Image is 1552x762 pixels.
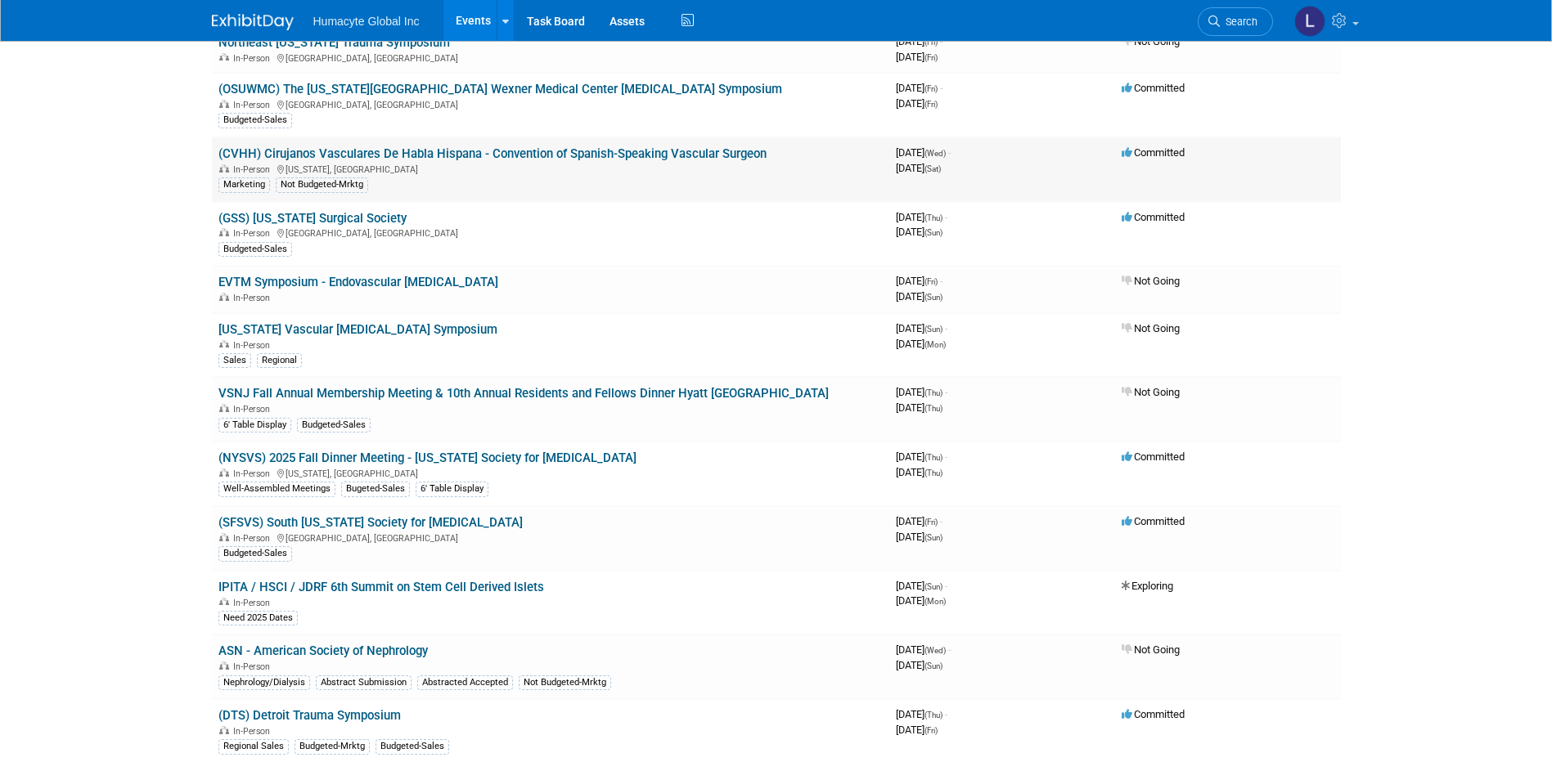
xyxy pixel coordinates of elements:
[896,146,951,159] span: [DATE]
[924,84,938,93] span: (Fri)
[896,515,942,527] span: [DATE]
[896,580,947,592] span: [DATE]
[1122,275,1180,287] span: Not Going
[218,418,291,433] div: 6' Table Display
[1122,580,1173,592] span: Exploring
[316,675,412,690] div: Abstract Submission
[219,228,229,236] img: In-Person Event
[896,211,947,223] span: [DATE]
[924,726,938,735] span: (Fri)
[924,468,942,477] span: (Thu)
[924,53,938,62] span: (Fri)
[218,546,292,561] div: Budgeted-Sales
[295,739,370,754] div: Budgeted-Mrktg
[924,38,938,47] span: (Fri)
[924,453,942,462] span: (Thu)
[896,338,946,350] span: [DATE]
[233,293,275,303] span: In-Person
[945,450,947,463] span: -
[924,277,938,286] span: (Fri)
[233,228,275,239] span: In-Person
[1122,708,1185,720] span: Committed
[313,15,420,28] span: Humacyte Global Inc
[896,226,942,238] span: [DATE]
[924,164,941,173] span: (Sat)
[218,531,883,544] div: [GEOGRAPHIC_DATA], [GEOGRAPHIC_DATA]
[218,643,428,658] a: ASN - American Society of Nephrology
[896,594,946,607] span: [DATE]
[218,708,401,723] a: (DTS) Detroit Trauma Symposium
[218,386,829,401] a: VSNJ Fall Annual Membership Meeting & 10th Annual Residents and Fellows Dinner Hyatt [GEOGRAPHIC_...
[924,582,942,591] span: (Sun)
[948,643,951,656] span: -
[896,51,938,63] span: [DATE]
[218,675,310,690] div: Nephrology/Dialysis
[218,353,251,368] div: Sales
[218,739,289,754] div: Regional Sales
[924,597,946,606] span: (Mon)
[945,708,947,720] span: -
[276,177,368,192] div: Not Budgeted-Mrktg
[1122,643,1180,656] span: Not Going
[233,53,275,64] span: In-Person
[940,82,942,94] span: -
[218,51,883,64] div: [GEOGRAPHIC_DATA], [GEOGRAPHIC_DATA]
[924,228,942,237] span: (Sun)
[924,325,942,334] span: (Sun)
[948,146,951,159] span: -
[924,388,942,397] span: (Thu)
[896,82,942,94] span: [DATE]
[218,146,767,161] a: (CVHH) Cirujanos Vasculares De Habla Hispana - Convention of Spanish-Speaking Vascular Surgeon
[219,598,229,606] img: In-Person Event
[945,580,947,592] span: -
[218,275,498,289] a: EVTM Symposium - Endovascular [MEDICAL_DATA]
[896,275,942,287] span: [DATE]
[218,162,883,175] div: [US_STATE], [GEOGRAPHIC_DATA]
[218,211,407,226] a: (GSS) [US_STATE] Surgical Society
[1122,515,1185,527] span: Committed
[924,340,946,349] span: (Mon)
[233,100,275,110] span: In-Person
[896,290,942,303] span: [DATE]
[219,100,229,108] img: In-Person Event
[218,482,335,496] div: Well-Assembled Meetings
[219,53,229,61] img: In-Person Event
[218,322,497,337] a: [US_STATE] Vascular [MEDICAL_DATA] Symposium
[896,401,942,414] span: [DATE]
[233,661,275,672] span: In-Person
[219,661,229,670] img: In-Person Event
[924,518,938,527] span: (Fri)
[896,466,942,478] span: [DATE]
[945,211,947,223] span: -
[218,611,298,625] div: Need 2025 Dates
[218,515,523,530] a: (SFSVS) South [US_STATE] Society for [MEDICAL_DATA]
[945,386,947,398] span: -
[233,164,275,175] span: In-Person
[1122,386,1180,398] span: Not Going
[896,659,942,671] span: [DATE]
[896,450,947,463] span: [DATE]
[233,340,275,351] span: In-Person
[233,404,275,415] span: In-Person
[233,598,275,608] span: In-Person
[233,533,275,544] span: In-Person
[219,468,229,477] img: In-Person Event
[297,418,371,433] div: Budgeted-Sales
[945,322,947,334] span: -
[257,353,302,368] div: Regional
[924,404,942,413] span: (Thu)
[218,226,883,239] div: [GEOGRAPHIC_DATA], [GEOGRAPHIC_DATA]
[924,149,946,158] span: (Wed)
[218,450,637,465] a: (NYSVS) 2025 Fall Dinner Meeting - [US_STATE] Society for [MEDICAL_DATA]
[896,322,947,334] span: [DATE]
[896,97,938,110] span: [DATE]
[924,533,942,542] span: (Sun)
[896,35,942,47] span: [DATE]
[218,242,292,257] div: Budgeted-Sales
[218,580,544,594] a: IPITA / HSCI / JDRF 6th Summit on Stem Cell Derived Islets
[924,213,942,222] span: (Thu)
[1122,146,1185,159] span: Committed
[1294,6,1325,37] img: Linda Hamilton
[896,708,947,720] span: [DATE]
[219,293,229,301] img: In-Person Event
